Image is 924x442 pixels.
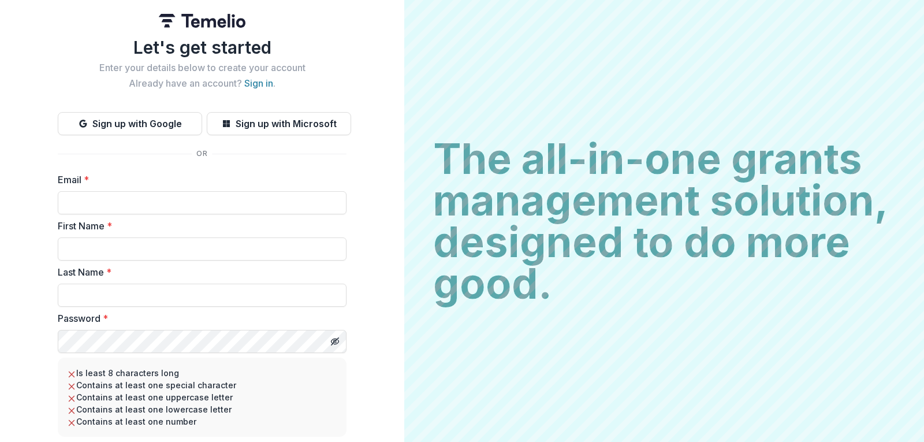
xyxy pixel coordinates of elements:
button: Sign up with Google [58,112,202,135]
h2: Already have an account? . [58,78,346,89]
label: Last Name [58,265,340,279]
li: Contains at least one uppercase letter [67,391,337,403]
li: Contains at least one lowercase letter [67,403,337,415]
li: Contains at least one special character [67,379,337,391]
label: Password [58,311,340,325]
li: Contains at least one number [67,415,337,428]
a: Sign in [244,77,273,89]
h1: Let's get started [58,37,346,58]
li: Is least 8 characters long [67,367,337,379]
label: Email [58,173,340,187]
label: First Name [58,219,340,233]
button: Sign up with Microsoft [207,112,351,135]
button: Toggle password visibility [326,332,344,351]
img: Temelio [159,14,245,28]
h2: Enter your details below to create your account [58,62,346,73]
